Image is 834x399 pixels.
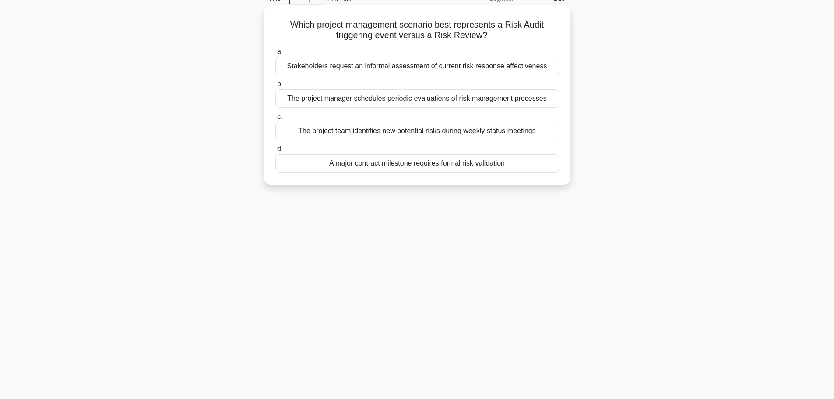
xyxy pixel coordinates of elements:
div: The project team identifies new potential risks during weekly status meetings [275,122,559,140]
div: Stakeholders request an informal assessment of current risk response effectiveness [275,57,559,75]
div: The project manager schedules periodic evaluations of risk management processes [275,89,559,108]
span: d. [277,145,283,152]
span: b. [277,80,283,88]
div: A major contract milestone requires formal risk validation [275,154,559,173]
span: a. [277,48,283,55]
h5: Which project management scenario best represents a Risk Audit triggering event versus a Risk Rev... [274,19,560,41]
span: c. [277,113,282,120]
